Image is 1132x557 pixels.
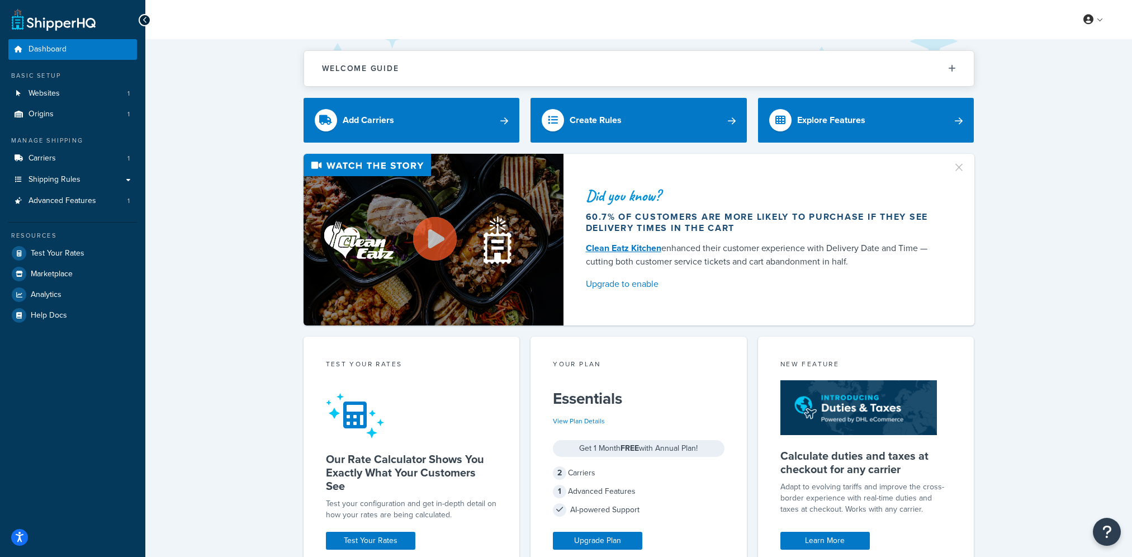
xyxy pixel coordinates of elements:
h5: Calculate duties and taxes at checkout for any carrier [780,449,952,476]
div: Basic Setup [8,71,137,81]
a: Dashboard [8,39,137,60]
span: Dashboard [29,45,67,54]
h5: Our Rate Calculator Shows You Exactly What Your Customers See [326,452,498,493]
div: Manage Shipping [8,136,137,145]
a: Websites1 [8,83,137,104]
span: Test Your Rates [31,249,84,258]
div: Get 1 Month with Annual Plan! [553,440,724,457]
span: Help Docs [31,311,67,320]
h5: Essentials [553,390,724,408]
div: Did you know? [586,188,939,204]
span: 2 [553,466,566,480]
div: New Feature [780,359,952,372]
span: Shipping Rules [29,175,80,185]
a: Advanced Features1 [8,191,137,211]
a: Marketplace [8,264,137,284]
span: 1 [127,110,130,119]
span: 1 [127,196,130,206]
div: Create Rules [570,112,622,128]
div: Carriers [553,465,724,481]
span: 1 [553,485,566,498]
span: 1 [127,154,130,163]
li: Websites [8,83,137,104]
li: Advanced Features [8,191,137,211]
div: Explore Features [797,112,865,128]
a: View Plan Details [553,416,605,426]
a: Shipping Rules [8,169,137,190]
strong: FREE [621,442,639,454]
a: Upgrade to enable [586,276,939,292]
div: enhanced their customer experience with Delivery Date and Time — cutting both customer service ti... [586,242,939,268]
a: Help Docs [8,305,137,325]
div: Advanced Features [553,484,724,499]
div: Test your rates [326,359,498,372]
a: Upgrade Plan [553,532,642,550]
h2: Welcome Guide [322,64,399,73]
div: Resources [8,231,137,240]
div: 60.7% of customers are more likely to purchase if they see delivery times in the cart [586,211,939,234]
img: Video thumbnail [304,154,563,325]
li: Carriers [8,148,137,169]
div: Test your configuration and get in-depth detail on how your rates are being calculated. [326,498,498,521]
div: Add Carriers [343,112,394,128]
span: 1 [127,89,130,98]
span: Websites [29,89,60,98]
span: Advanced Features [29,196,96,206]
a: Test Your Rates [326,532,415,550]
a: Explore Features [758,98,974,143]
a: Add Carriers [304,98,520,143]
a: Create Rules [531,98,747,143]
a: Origins1 [8,104,137,125]
div: Your Plan [553,359,724,372]
a: Carriers1 [8,148,137,169]
p: Adapt to evolving tariffs and improve the cross-border experience with real-time duties and taxes... [780,482,952,515]
div: AI-powered Support [553,502,724,518]
a: Clean Eatz Kitchen [586,242,661,254]
span: Marketplace [31,270,73,279]
li: Origins [8,104,137,125]
span: Carriers [29,154,56,163]
a: Analytics [8,285,137,305]
span: Origins [29,110,54,119]
span: Analytics [31,290,61,300]
a: Learn More [780,532,870,550]
button: Welcome Guide [304,51,974,86]
button: Open Resource Center [1093,518,1121,546]
a: Test Your Rates [8,243,137,263]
